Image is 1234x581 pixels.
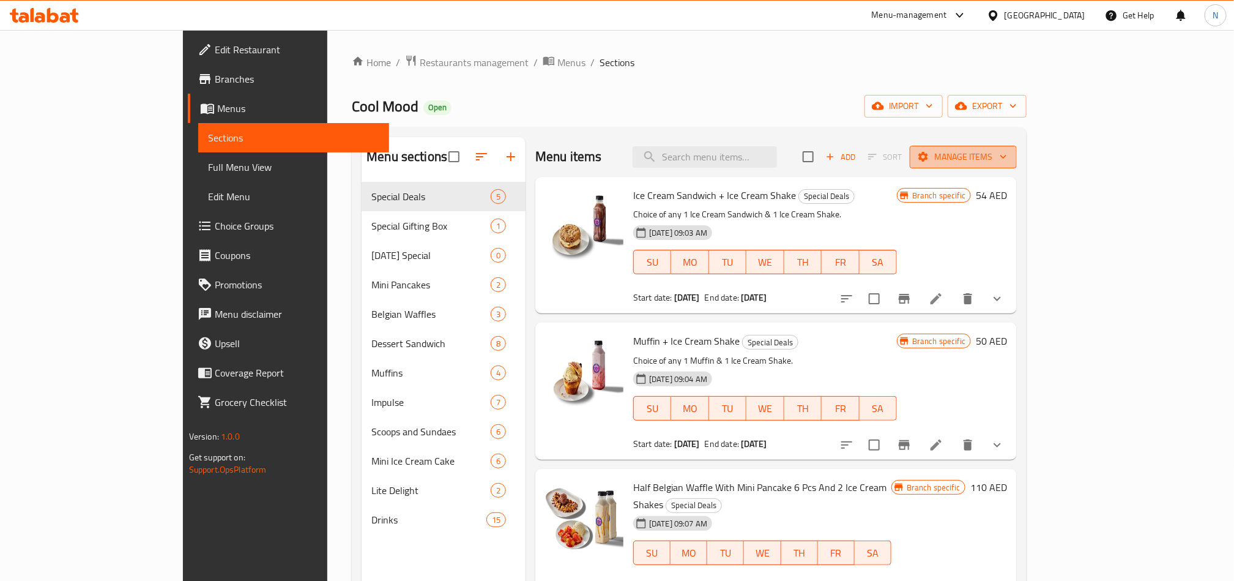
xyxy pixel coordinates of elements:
button: TH [781,541,818,565]
button: MO [671,396,708,421]
a: Menus [543,54,585,70]
a: Choice Groups [188,211,389,241]
nav: breadcrumb [352,54,1027,70]
span: SU [639,253,666,271]
div: Dessert Sandwich8 [362,329,526,358]
span: SA [864,400,892,418]
span: Edit Restaurant [215,42,379,57]
span: Muffins [371,365,491,380]
div: Lite Delight2 [362,476,526,505]
span: Add item [821,148,860,167]
a: Coupons [188,241,389,270]
span: Version: [189,429,219,444]
span: 0 [491,250,505,261]
span: 8 [491,338,505,350]
b: [DATE] [674,290,700,305]
span: export [957,99,1017,114]
span: 5 [491,191,505,203]
div: items [491,424,506,439]
span: Start date: [633,436,672,452]
span: Full Menu View [208,160,379,174]
a: Restaurants management [405,54,529,70]
button: SU [633,541,671,565]
span: Belgian Waffles [371,307,491,321]
div: Special Gifting Box1 [362,211,526,241]
div: Special Deals5 [362,182,526,211]
p: Choice of any 1 Muffin & 1 Ice Cream Shake. [633,353,897,369]
button: SA [860,250,897,274]
div: items [491,395,506,410]
div: Mini Pancakes2 [362,270,526,299]
a: Edit menu item [929,438,943,452]
h6: 54 AED [976,187,1007,204]
div: items [491,219,506,233]
span: Select section first [860,148,910,167]
li: / [396,55,400,70]
div: Muffins4 [362,358,526,388]
button: FR [822,396,859,421]
span: TH [789,253,817,271]
span: Select to update [861,286,887,312]
span: [DATE] 09:07 AM [644,518,712,530]
h2: Menu items [535,148,602,166]
span: Sort sections [467,142,496,171]
span: Impulse [371,395,491,410]
span: Special Deals [799,189,854,203]
nav: Menu sections [362,177,526,539]
span: TU [714,400,742,418]
span: Get support on: [189,449,245,465]
span: Coverage Report [215,365,379,380]
span: Sections [208,130,379,145]
span: Select all sections [441,144,467,170]
span: [DATE] 09:04 AM [644,373,712,385]
div: items [491,483,506,498]
span: Special Deals [743,335,798,350]
a: Support.OpsPlatform [189,462,267,478]
h6: 110 AED [970,479,1007,496]
a: Coverage Report [188,358,389,388]
span: Start date: [633,290,672,305]
span: 6 [491,455,505,467]
button: show more [983,430,1012,460]
span: 2 [491,485,505,497]
span: Select to update [861,432,887,458]
span: 6 [491,426,505,438]
div: Mini Ice Cream Cake [371,454,491,468]
span: 7 [491,397,505,408]
span: Add [824,150,857,164]
div: items [491,454,506,468]
span: WE [751,400,779,418]
span: [DATE] 09:03 AM [644,227,712,239]
span: TU [714,253,742,271]
span: Choice Groups [215,219,379,233]
span: 4 [491,367,505,379]
span: 2 [491,279,505,291]
span: Special Deals [371,189,491,204]
h6: 50 AED [976,332,1007,350]
button: export [948,95,1027,118]
span: Select section [795,144,821,170]
div: items [486,512,506,527]
a: Edit Restaurant [188,35,389,64]
img: Ice Cream Sandwich + Ice Cream Shake [545,187,623,265]
a: Menu disclaimer [188,299,389,329]
div: items [491,277,506,292]
span: WE [751,253,779,271]
div: Mini Pancakes [371,277,491,292]
input: search [633,146,777,168]
span: 1.0.0 [221,429,240,444]
a: Full Menu View [198,152,389,182]
a: Upsell [188,329,389,358]
div: Lite Delight [371,483,491,498]
button: sort-choices [832,284,861,313]
span: Coupons [215,248,379,263]
span: TU [712,544,739,562]
a: Sections [198,123,389,152]
button: WE [746,396,784,421]
button: Branch-specific-item [890,284,919,313]
span: 3 [491,309,505,320]
button: SU [633,396,671,421]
